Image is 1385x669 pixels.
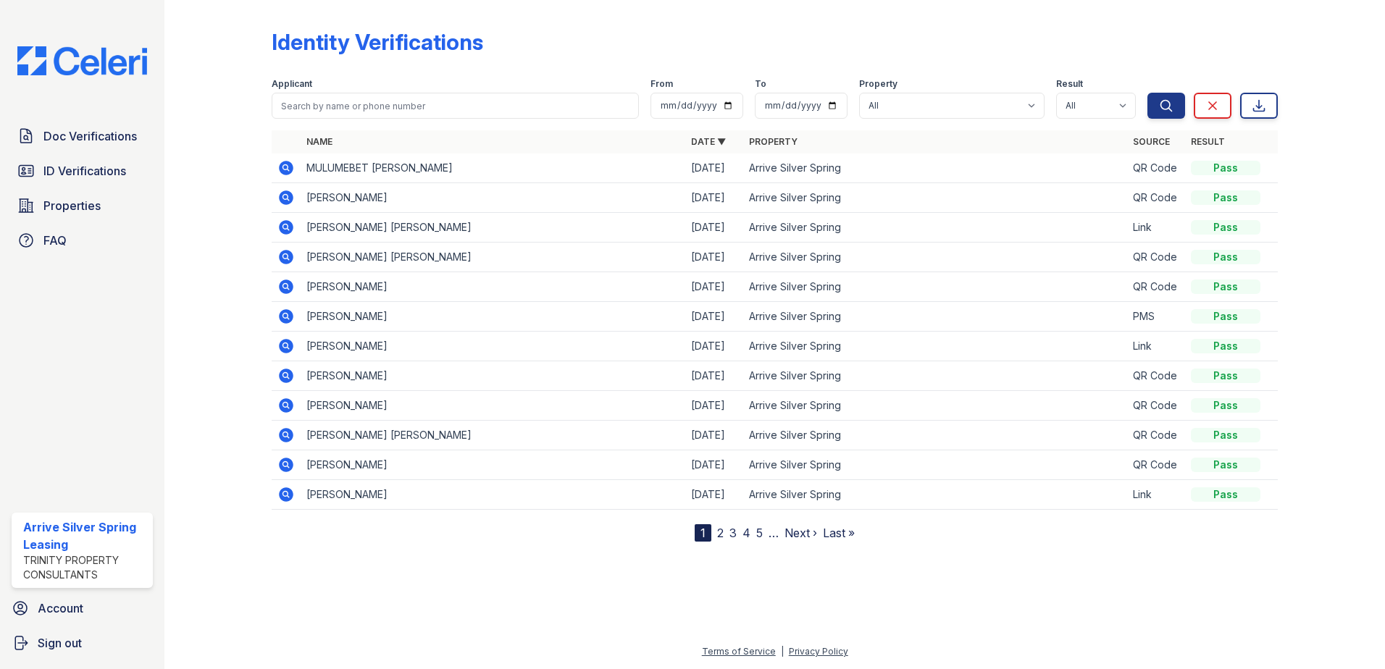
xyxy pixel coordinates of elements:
td: QR Code [1127,391,1185,421]
label: Applicant [272,78,312,90]
div: Pass [1191,458,1260,472]
td: [PERSON_NAME] [301,391,685,421]
td: PMS [1127,302,1185,332]
td: [DATE] [685,391,743,421]
div: | [781,646,784,657]
td: QR Code [1127,421,1185,450]
td: [DATE] [685,243,743,272]
a: Privacy Policy [789,646,848,657]
a: Next › [784,526,817,540]
label: From [650,78,673,90]
td: [PERSON_NAME] [301,450,685,480]
td: [PERSON_NAME] [PERSON_NAME] [301,243,685,272]
td: Arrive Silver Spring [743,302,1128,332]
td: [DATE] [685,272,743,302]
td: Arrive Silver Spring [743,391,1128,421]
td: Arrive Silver Spring [743,361,1128,391]
a: Account [6,594,159,623]
td: QR Code [1127,183,1185,213]
td: [DATE] [685,153,743,183]
img: CE_Logo_Blue-a8612792a0a2168367f1c8372b55b34899dd931a85d93a1a3d3e32e68fde9ad4.png [6,46,159,75]
td: [DATE] [685,302,743,332]
td: Arrive Silver Spring [743,243,1128,272]
div: 1 [695,524,711,542]
div: Pass [1191,309,1260,324]
td: [DATE] [685,450,743,480]
td: [DATE] [685,332,743,361]
td: Arrive Silver Spring [743,213,1128,243]
a: 5 [756,526,763,540]
td: [DATE] [685,213,743,243]
div: Pass [1191,339,1260,353]
a: Properties [12,191,153,220]
label: Result [1056,78,1083,90]
div: Pass [1191,161,1260,175]
td: QR Code [1127,361,1185,391]
span: Sign out [38,634,82,652]
td: [DATE] [685,480,743,510]
a: 3 [729,526,737,540]
td: Arrive Silver Spring [743,153,1128,183]
span: Properties [43,197,101,214]
div: Pass [1191,487,1260,502]
td: Arrive Silver Spring [743,272,1128,302]
input: Search by name or phone number [272,93,639,119]
div: Pass [1191,279,1260,294]
td: Arrive Silver Spring [743,480,1128,510]
td: [PERSON_NAME] [PERSON_NAME] [301,421,685,450]
a: Source [1133,136,1170,147]
a: Date ▼ [691,136,726,147]
td: [PERSON_NAME] [301,302,685,332]
td: MULUMEBET [PERSON_NAME] [301,153,685,183]
div: Identity Verifications [272,29,483,55]
td: [PERSON_NAME] [301,361,685,391]
td: [DATE] [685,421,743,450]
td: [PERSON_NAME] [301,480,685,510]
a: Doc Verifications [12,122,153,151]
td: [DATE] [685,361,743,391]
div: Pass [1191,190,1260,205]
div: Pass [1191,250,1260,264]
a: Name [306,136,332,147]
td: QR Code [1127,450,1185,480]
td: Arrive Silver Spring [743,183,1128,213]
td: [PERSON_NAME] [301,272,685,302]
a: 4 [742,526,750,540]
a: 2 [717,526,724,540]
td: [PERSON_NAME] [301,332,685,361]
td: [PERSON_NAME] [301,183,685,213]
td: [DATE] [685,183,743,213]
a: Last » [823,526,855,540]
a: Result [1191,136,1225,147]
td: Link [1127,480,1185,510]
a: Sign out [6,628,159,657]
td: QR Code [1127,272,1185,302]
a: ID Verifications [12,156,153,185]
div: Arrive Silver Spring Leasing [23,518,147,553]
td: QR Code [1127,153,1185,183]
span: FAQ [43,232,67,249]
td: Link [1127,332,1185,361]
td: QR Code [1127,243,1185,272]
div: Trinity Property Consultants [23,553,147,582]
td: [PERSON_NAME] [PERSON_NAME] [301,213,685,243]
label: Property [859,78,897,90]
span: … [769,524,779,542]
td: Arrive Silver Spring [743,450,1128,480]
td: Link [1127,213,1185,243]
a: Property [749,136,798,147]
td: Arrive Silver Spring [743,332,1128,361]
div: Pass [1191,398,1260,413]
div: Pass [1191,220,1260,235]
label: To [755,78,766,90]
span: Account [38,599,83,617]
td: Arrive Silver Spring [743,421,1128,450]
a: FAQ [12,226,153,255]
div: Pass [1191,369,1260,383]
span: Doc Verifications [43,127,137,145]
a: Terms of Service [702,646,776,657]
span: ID Verifications [43,162,126,180]
div: Pass [1191,428,1260,442]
